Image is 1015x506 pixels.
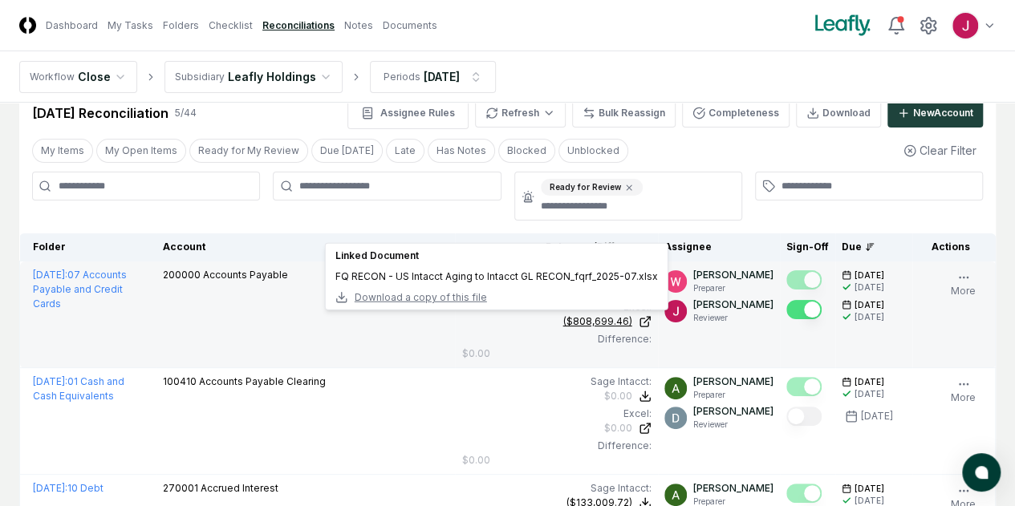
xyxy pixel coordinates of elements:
div: Linked Document [335,249,658,263]
span: Accounts Payable [203,269,288,281]
th: Assignee [658,233,780,261]
a: [DATE]:01 Cash and Cash Equivalents [33,375,124,402]
button: Ready for My Review [189,139,308,163]
a: Reconciliations [262,18,335,33]
div: Sage Intacct : [461,481,651,496]
button: Refresh [475,99,566,128]
button: Mark complete [786,407,822,426]
button: Mark complete [786,377,822,396]
span: [DATE] : [33,375,67,387]
span: 100410 [163,375,197,387]
div: $0.00 [604,389,632,403]
a: My Tasks [108,18,153,33]
img: ACg8ocKKg2129bkBZaX4SAoUQtxLaQ4j-f2PQjMuak4pDCyzCI-IvA=s96-c [664,484,687,506]
button: Has Notes [428,139,495,163]
div: [DATE] [855,281,884,293]
p: [PERSON_NAME] [693,298,773,312]
div: Sage Intacct : [461,374,651,389]
div: [DATE] [855,311,884,323]
div: New Account [913,106,973,120]
img: Leafly logo [811,13,874,38]
p: Reviewer [693,312,773,324]
a: Documents [383,18,437,33]
span: [DATE] : [33,269,67,281]
button: NewAccount [887,99,983,128]
button: More [948,268,979,302]
button: Mark complete [786,484,822,503]
img: ACg8ocJfBSitaon9c985KWe3swqK2kElzkAv-sHk65QWxGQz4ldowg=s96-c [664,300,687,322]
button: Mark complete [786,300,822,319]
a: $0.00 [461,421,651,435]
button: Unblocked [558,139,628,163]
div: $0.00 [461,453,489,468]
img: ACg8ocJfBSitaon9c985KWe3swqK2kElzkAv-sHk65QWxGQz4ldowg=s96-c [952,13,978,38]
th: Folder [20,233,156,261]
span: 270001 [163,482,198,494]
button: More [948,374,979,408]
div: Periods [384,70,420,84]
span: [DATE] [855,299,884,311]
button: Blocked [498,139,555,163]
img: ACg8ocLeIi4Jlns6Fsr4lO0wQ1XJrFQvF4yUjbLrd1AsCAOmrfa1KQ=s96-c [664,407,687,429]
button: Mark complete [786,270,822,289]
button: Late [386,139,424,163]
button: My Open Items [96,139,186,163]
div: Account [163,240,449,254]
a: ($808,699.46) [461,314,651,329]
a: [DATE]:07 Accounts Payable and Credit Cards [33,269,127,310]
div: Difference: [461,439,651,453]
img: Logo [19,17,36,34]
div: Excel: [461,407,651,421]
span: [DATE] : [33,482,67,494]
div: Subsidiary [175,70,225,84]
div: Actions [919,240,983,254]
button: $0.00 [604,389,652,403]
span: Download a copy of this file [355,290,487,305]
button: Clear Filter [897,136,983,165]
div: Due [842,240,906,254]
button: Assignee Rules [347,97,469,129]
div: [DATE] Reconciliation [32,103,168,123]
div: [DATE] [861,409,893,423]
a: Notes [344,18,373,33]
div: [DATE] [424,68,460,85]
div: FQ RECON - US Intacct Aging to Intacct GL RECON_fqrf_2025-07.xlsx [335,269,658,284]
button: Download a copy of this file [335,290,487,305]
div: Workflow [30,70,75,84]
div: ($808,699.46) [563,314,632,329]
p: [PERSON_NAME] [693,404,773,419]
p: [PERSON_NAME] [693,268,773,282]
span: [DATE] [855,376,884,388]
div: [DATE] [855,388,884,400]
span: Accounts Payable Clearing [199,375,326,387]
button: Bulk Reassign [572,99,676,128]
img: ACg8ocKKg2129bkBZaX4SAoUQtxLaQ4j-f2PQjMuak4pDCyzCI-IvA=s96-c [664,377,687,399]
button: Completeness [682,99,790,128]
span: Accrued Interest [201,482,278,494]
p: Preparer [693,282,773,294]
p: [PERSON_NAME] [693,481,773,496]
button: atlas-launcher [962,453,1001,492]
p: Preparer [693,389,773,401]
button: Download [796,99,881,128]
button: Due Today [311,139,383,163]
p: Reviewer [693,419,773,431]
button: Periods[DATE] [370,61,496,93]
a: Dashboard [46,18,98,33]
p: [PERSON_NAME] [693,374,773,389]
img: ACg8ocIceHSWyQfagGvDoxhDyw_3B2kX-HJcUhl_gb0t8GGG-Ydwuw=s96-c [664,270,687,293]
a: Checklist [209,18,253,33]
button: My Items [32,139,93,163]
div: $0.00 [604,421,632,435]
div: Ready for Review [541,179,643,196]
a: [DATE]:10 Debt [33,482,104,494]
nav: breadcrumb [19,61,496,93]
div: $0.00 [461,346,489,361]
th: Sign-Off [780,233,835,261]
div: 5 / 44 [175,106,197,120]
a: Folders [163,18,199,33]
div: Difference: [461,332,651,346]
span: [DATE] [855,483,884,495]
th: Balances/Difference [455,233,657,261]
span: 200000 [163,269,201,281]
